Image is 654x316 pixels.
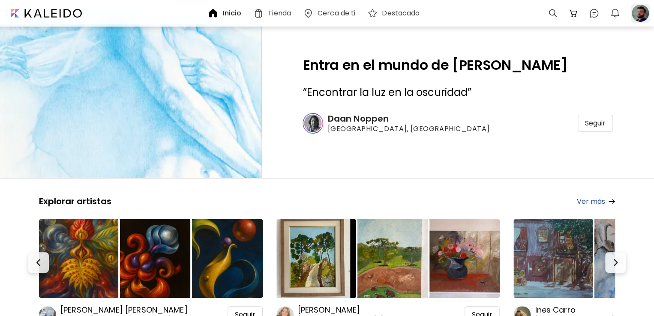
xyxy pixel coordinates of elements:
[609,199,615,204] img: arrow-right
[303,86,613,99] h3: ” ”
[382,10,420,17] h6: Destacado
[303,8,359,18] a: Cerca de ti
[253,8,294,18] a: Tienda
[513,219,593,298] img: https://cdn.kaleido.art/CDN/Artwork/175429/Thumbnail/large.webp?updated=777538
[605,252,626,273] button: Next-button
[306,85,467,99] span: Encontrar la luz en la oscuridad
[303,58,613,72] h2: Entra en el mundo de [PERSON_NAME]
[327,124,489,134] span: [GEOGRAPHIC_DATA], [GEOGRAPHIC_DATA]
[610,8,620,18] img: bellIcon
[111,219,190,298] img: https://cdn.kaleido.art/CDN/Artwork/175445/Thumbnail/medium.webp?updated=777602
[610,257,621,268] img: Next-button
[420,219,500,298] img: https://cdn.kaleido.art/CDN/Artwork/175406/Thumbnail/medium.webp?updated=777454
[589,8,599,18] img: chatIcon
[268,10,291,17] h6: Tienda
[298,305,459,315] h6: [PERSON_NAME]
[28,252,49,273] button: Prev-button
[183,219,262,298] img: https://cdn.kaleido.art/CDN/Artwork/175446/Thumbnail/medium.webp?updated=777613
[60,305,188,315] h6: [PERSON_NAME] [PERSON_NAME]
[39,196,111,207] h5: Explorar artistas
[222,10,241,17] h6: Inicio
[367,8,423,18] a: Destacado
[33,257,44,268] img: Prev-button
[303,113,613,134] a: Daan Noppen[GEOGRAPHIC_DATA], [GEOGRAPHIC_DATA]Seguir
[348,219,428,298] img: https://cdn.kaleido.art/CDN/Artwork/175405/Thumbnail/medium.webp?updated=777449
[568,8,579,18] img: cart
[327,113,489,124] h6: Daan Noppen
[318,10,355,17] h6: Cerca de ti
[276,219,356,298] img: https://cdn.kaleido.art/CDN/Artwork/175404/Thumbnail/large.webp?updated=777445
[39,219,118,298] img: https://cdn.kaleido.art/CDN/Artwork/175421/Thumbnail/large.webp?updated=777611
[585,119,606,128] span: Seguir
[208,8,245,18] a: Inicio
[608,6,622,21] button: bellIcon
[578,115,613,132] div: Seguir
[577,196,615,207] a: Ver más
